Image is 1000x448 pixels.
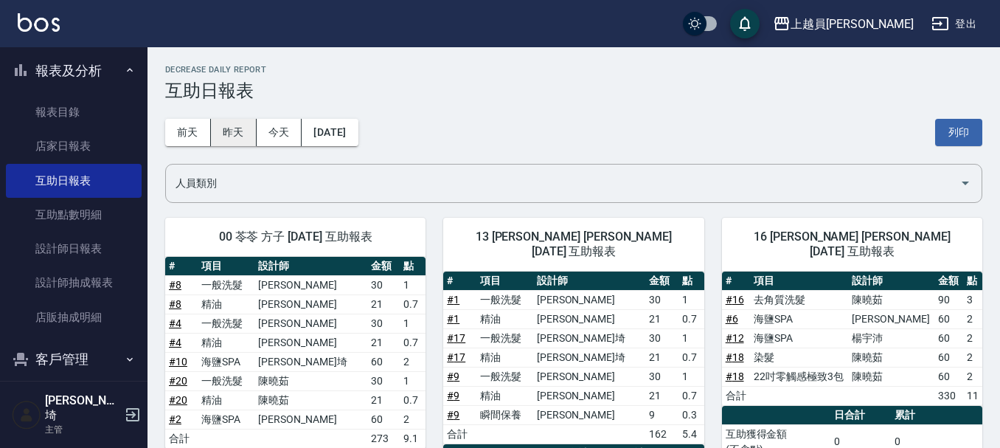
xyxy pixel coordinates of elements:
td: 陳曉茹 [848,367,935,386]
td: 2 [963,309,982,328]
td: 30 [367,371,400,390]
td: 一般洗髮 [198,371,254,390]
button: 員工及薪資 [6,378,142,416]
button: 上越員[PERSON_NAME] [767,9,920,39]
a: 店販抽成明細 [6,300,142,334]
td: 30 [645,290,678,309]
td: 5.4 [678,424,704,444]
td: 90 [934,290,962,309]
td: 1 [400,314,426,333]
td: [PERSON_NAME] [533,367,646,386]
button: Open [954,171,977,195]
td: 0.7 [678,309,704,328]
td: 一般洗髮 [476,367,533,386]
td: 去角質洗髮 [750,290,848,309]
a: #10 [169,356,187,368]
td: 0.7 [678,348,704,367]
button: 前天 [165,119,211,146]
a: #17 [447,332,465,344]
table: a dense table [443,272,704,444]
button: 報表及分析 [6,52,142,90]
th: # [443,272,476,291]
td: 染髮 [750,348,848,367]
td: 海鹽SPA [198,352,254,371]
th: 設計師 [254,257,367,276]
a: #9 [447,409,459,421]
td: 22吋零觸感極致3包 [750,367,848,386]
td: 海鹽SPA [198,410,254,429]
a: 設計師日報表 [6,232,142,266]
td: 1 [678,367,704,386]
td: 海鹽SPA [750,328,848,348]
td: [PERSON_NAME] [533,290,646,309]
td: 陳曉茹 [848,348,935,367]
h2: Decrease Daily Report [165,65,982,75]
h3: 互助日報表 [165,80,982,101]
td: [PERSON_NAME] [254,294,367,314]
table: a dense table [722,272,982,406]
td: 21 [367,390,400,410]
th: 項目 [476,272,533,291]
td: 陳曉茹 [254,371,367,390]
a: #6 [726,313,738,325]
a: 設計師抽成報表 [6,266,142,300]
td: 30 [645,328,678,348]
a: #4 [169,337,181,348]
a: 互助日報表 [6,164,142,198]
div: 上越員[PERSON_NAME] [791,15,914,33]
td: 30 [367,275,400,294]
th: 點 [963,272,982,291]
td: 60 [367,352,400,371]
button: 登出 [926,10,982,38]
th: 累計 [891,406,982,425]
a: #1 [447,294,459,306]
td: 273 [367,429,400,448]
td: [PERSON_NAME]埼 [254,352,367,371]
td: 0.7 [400,333,426,352]
td: 精油 [198,333,254,352]
a: 互助點數明細 [6,198,142,232]
td: 9.1 [400,429,426,448]
td: 陳曉茹 [848,290,935,309]
td: 60 [934,309,962,328]
td: 1 [678,290,704,309]
td: 9 [645,405,678,424]
a: #16 [726,294,744,306]
th: 金額 [645,272,678,291]
a: #9 [447,390,459,402]
td: 2 [963,328,982,348]
span: 16 [PERSON_NAME] [PERSON_NAME] [DATE] 互助報表 [740,230,965,259]
th: # [722,272,750,291]
td: 60 [934,348,962,367]
td: 2 [400,352,426,371]
td: 2 [963,367,982,386]
p: 主管 [45,423,120,436]
span: 13 [PERSON_NAME] [PERSON_NAME] [DATE] 互助報表 [461,230,686,259]
a: #18 [726,371,744,382]
td: 合計 [165,429,198,448]
td: [PERSON_NAME]埼 [533,348,646,367]
td: 精油 [198,294,254,314]
th: 金額 [934,272,962,291]
td: 楊宇沛 [848,328,935,348]
th: 日合計 [830,406,891,425]
td: [PERSON_NAME] [254,275,367,294]
a: #18 [726,351,744,363]
td: 精油 [476,386,533,405]
td: 合計 [722,386,750,405]
td: 精油 [476,348,533,367]
h5: [PERSON_NAME]埼 [45,393,120,423]
td: 0.3 [678,405,704,424]
a: 報表目錄 [6,95,142,129]
td: [PERSON_NAME] [533,309,646,328]
td: 330 [934,386,962,405]
td: 30 [367,314,400,333]
td: 海鹽SPA [750,309,848,328]
th: 金額 [367,257,400,276]
th: 點 [678,272,704,291]
td: [PERSON_NAME] [848,309,935,328]
td: 一般洗髮 [476,328,533,348]
td: 2 [963,348,982,367]
a: #4 [169,317,181,329]
td: 1 [400,275,426,294]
